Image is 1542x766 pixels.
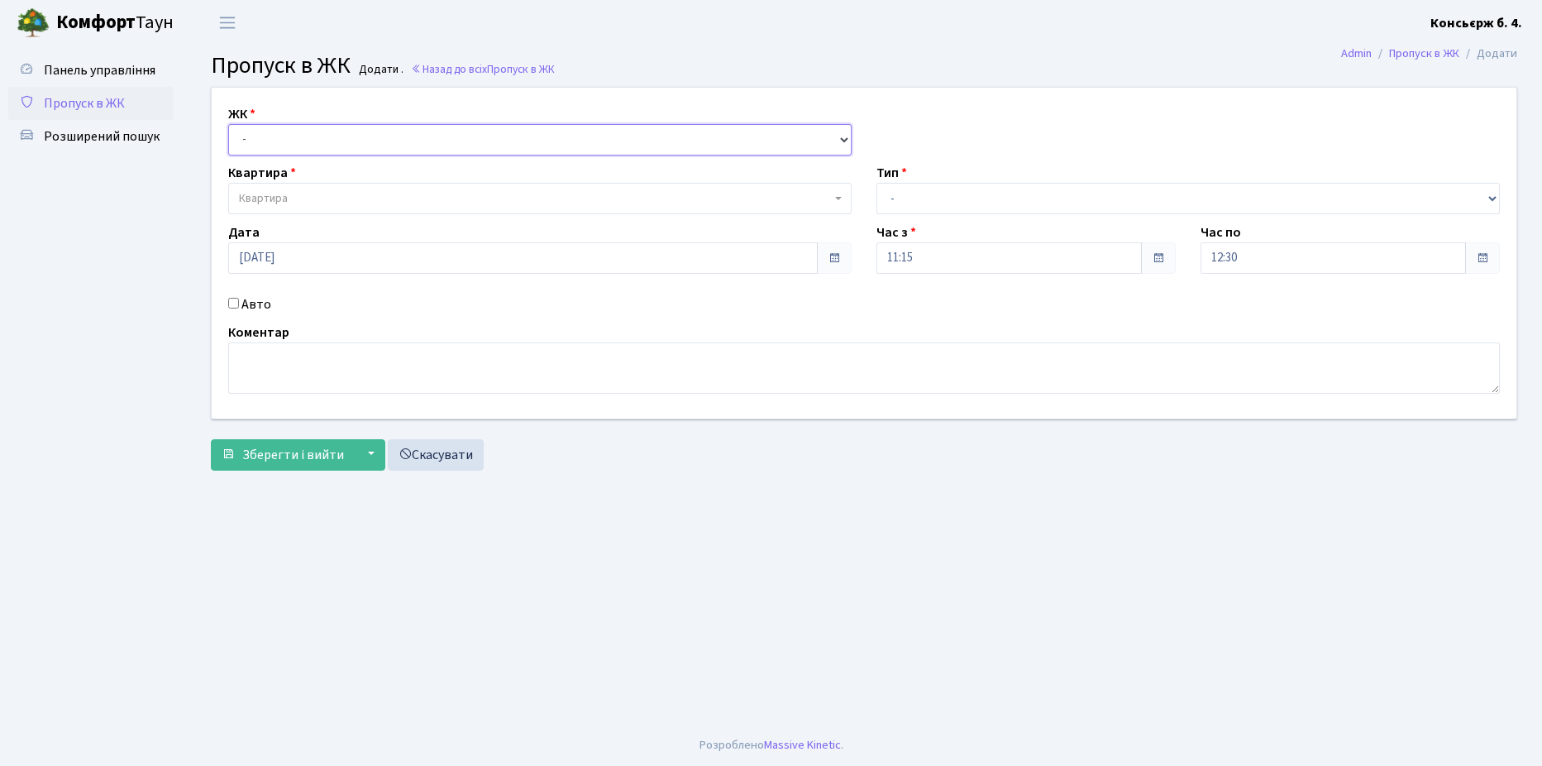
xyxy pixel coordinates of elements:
[764,736,841,754] a: Massive Kinetic
[1201,223,1241,242] label: Час по
[242,446,344,464] span: Зберегти і вийти
[388,439,484,471] a: Скасувати
[239,190,288,207] span: Квартира
[1430,14,1522,32] b: Консьєрж б. 4.
[44,94,125,113] span: Пропуск в ЖК
[411,61,555,77] a: Назад до всіхПропуск в ЖК
[699,736,843,754] div: Розроблено .
[56,9,174,37] span: Таун
[487,61,555,77] span: Пропуск в ЖК
[1459,45,1517,63] li: Додати
[241,294,271,314] label: Авто
[1341,45,1372,62] a: Admin
[211,49,351,82] span: Пропуск в ЖК
[228,104,255,124] label: ЖК
[207,9,248,36] button: Переключити навігацію
[17,7,50,40] img: logo.png
[228,323,289,342] label: Коментар
[876,163,907,183] label: Тип
[1430,13,1522,33] a: Консьєрж б. 4.
[44,61,155,79] span: Панель управління
[56,9,136,36] b: Комфорт
[1389,45,1459,62] a: Пропуск в ЖК
[211,439,355,471] button: Зберегти і вийти
[8,120,174,153] a: Розширений пошук
[876,223,916,242] label: Час з
[8,54,174,87] a: Панель управління
[1316,36,1542,71] nav: breadcrumb
[228,223,260,242] label: Дата
[44,127,160,146] span: Розширений пошук
[8,87,174,120] a: Пропуск в ЖК
[356,63,403,77] small: Додати .
[228,163,296,183] label: Квартира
